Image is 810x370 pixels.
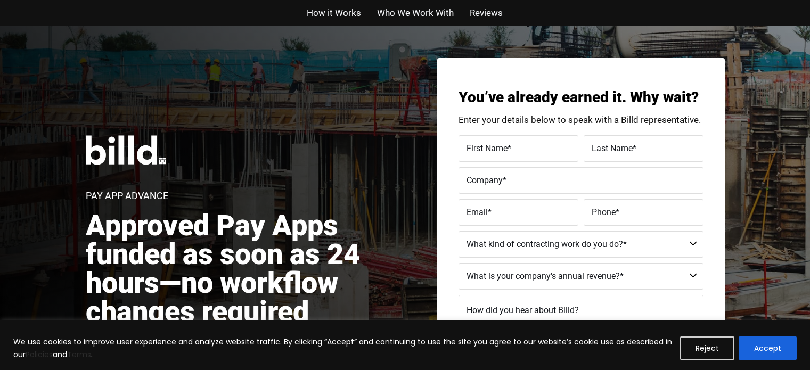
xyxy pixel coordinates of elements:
[377,5,454,21] a: Who We Work With
[459,90,703,105] h3: You’ve already earned it. Why wait?
[467,175,503,185] span: Company
[470,5,503,21] a: Reviews
[467,305,579,315] span: How did you hear about Billd?
[459,116,703,125] p: Enter your details below to speak with a Billd representative.
[680,336,734,360] button: Reject
[13,335,672,361] p: We use cookies to improve user experience and analyze website traffic. By clicking “Accept” and c...
[86,211,417,326] h2: Approved Pay Apps funded as soon as 24 hours—no workflow changes required
[307,5,361,21] a: How it Works
[467,143,508,153] span: First Name
[26,349,53,360] a: Policies
[467,207,488,217] span: Email
[86,191,168,201] h1: Pay App Advance
[67,349,91,360] a: Terms
[739,336,797,360] button: Accept
[592,143,633,153] span: Last Name
[592,207,616,217] span: Phone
